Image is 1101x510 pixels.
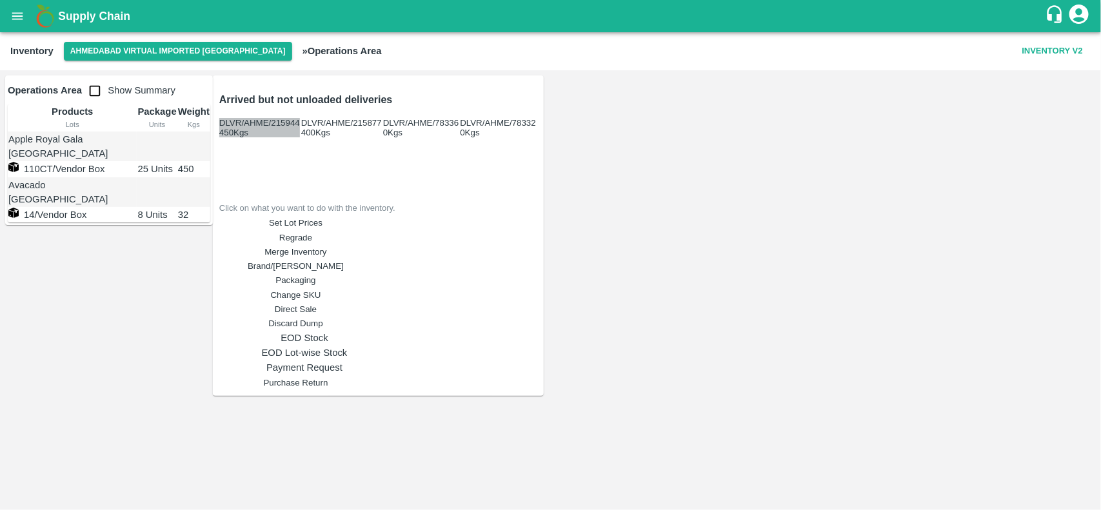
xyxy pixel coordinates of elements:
[219,92,537,108] p: Arrived but not unloaded deliveries
[301,118,382,137] button: DLVR/AHME/215877400Kgs
[219,360,390,375] a: Payment Request
[8,180,108,204] span: Avacado [GEOGRAPHIC_DATA]
[58,7,1045,25] a: Supply Chain
[8,134,108,159] span: Apple Royal Gala [GEOGRAPHIC_DATA]
[1067,3,1091,30] div: account of current user
[1045,5,1067,28] div: customer-support
[177,207,210,222] td: 32
[137,161,177,177] td: 25 Units
[178,106,210,117] b: Weight
[8,162,19,172] img: box
[82,85,175,95] span: Show Summary
[8,119,136,130] div: Lots
[137,106,176,117] b: Package
[52,106,93,117] b: Products
[219,202,537,215] div: Click on what you want to do with the inventory.
[10,46,54,56] b: Inventory
[3,1,32,31] button: open drawer
[1017,40,1088,63] button: Inventory V2
[219,118,300,137] button: DLVR/AHME/215944450Kgs
[460,118,536,137] button: DLVR/AHME/783320Kgs
[137,119,176,130] div: Units
[32,3,58,29] img: logo
[8,207,137,222] td: 14/Vendor Box
[383,118,459,137] button: DLVR/AHME/783360Kgs
[8,161,137,177] td: 110CT/Vendor Box
[219,331,390,345] a: EOD Stock
[58,10,130,23] b: Supply Chain
[219,346,390,360] a: EOD Lot-wise Stock
[303,46,382,56] b: » Operations Area
[8,85,82,95] b: Operations Area
[8,208,19,218] img: box
[64,42,292,61] button: Select DC
[178,119,210,130] div: Kgs
[137,207,177,222] td: 8 Units
[177,161,210,177] td: 450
